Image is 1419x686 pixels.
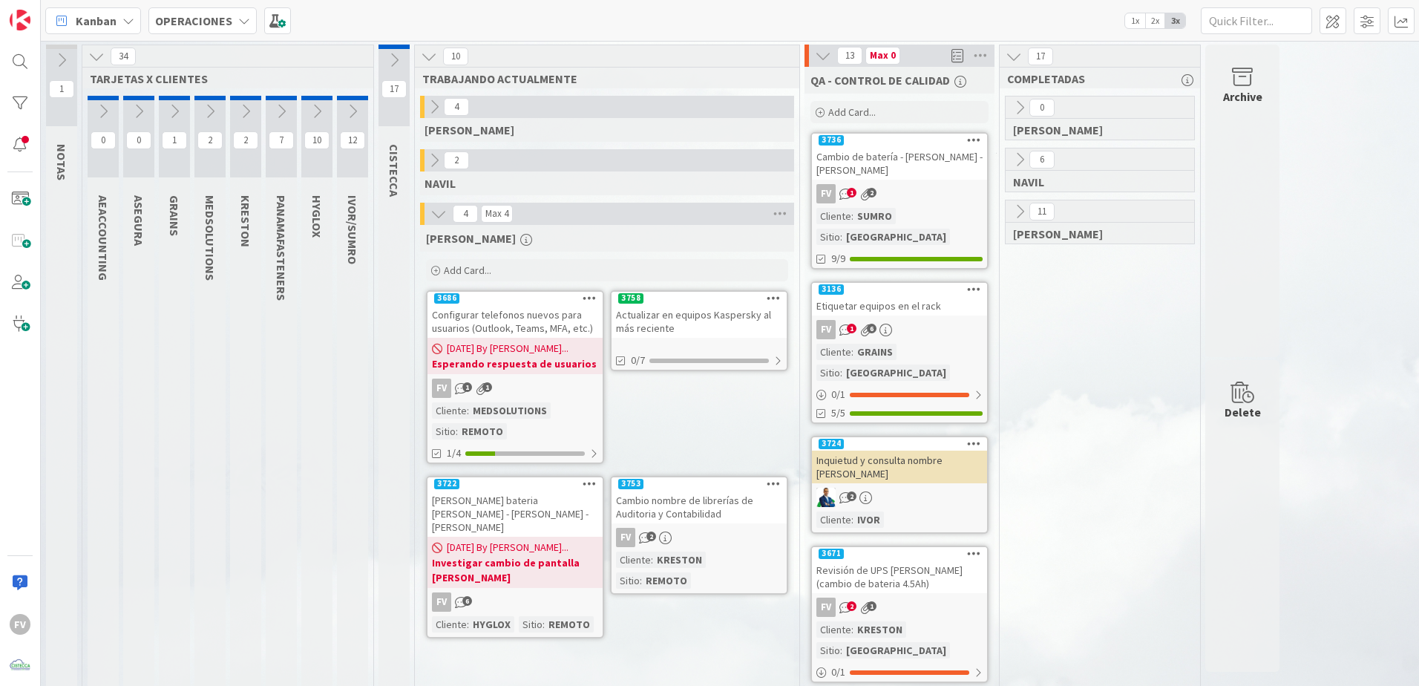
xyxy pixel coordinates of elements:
[831,387,845,402] span: 0 / 1
[458,423,507,440] div: REMOTO
[851,208,853,224] span: :
[427,292,603,338] div: 3686Configurar telefonos nuevos para usuarios (Outlook, Teams, MFA, etc.)
[1029,151,1055,169] span: 6
[812,385,987,404] div: 0/1
[76,12,117,30] span: Kanban
[309,195,324,238] span: HYGLOX
[810,73,950,88] span: QA - CONTROL DE CALIDAD
[96,195,111,281] span: AEACCOUNTING
[1013,226,1176,241] span: FERNANDO
[831,664,845,680] span: 0 / 1
[812,320,987,339] div: FV
[90,71,355,86] span: TARJETAS X CLIENTES
[851,621,853,638] span: :
[427,491,603,537] div: [PERSON_NAME] bateria [PERSON_NAME] - [PERSON_NAME] - [PERSON_NAME]
[1013,174,1176,189] span: NAVIL
[10,614,30,635] div: FV
[54,144,69,180] span: NOTAS
[851,512,853,528] span: :
[432,402,467,419] div: Cliente
[837,47,862,65] span: 13
[612,491,787,523] div: Cambio nombre de librerías de Auditoria y Contabilidad
[345,195,360,264] span: IVOR/SUMRO
[1029,203,1055,220] span: 11
[274,195,289,301] span: PANAMAFASTENERS
[819,439,844,449] div: 3724
[812,437,987,483] div: 3724Inquietud y consulta nombre [PERSON_NAME]
[816,344,851,360] div: Cliente
[812,134,987,180] div: 3736Cambio de batería - [PERSON_NAME] - [PERSON_NAME]
[1201,7,1312,34] input: Quick Filter...
[427,305,603,338] div: Configurar telefonos nuevos para usuarios (Outlook, Teams, MFA, etc.)
[432,423,456,440] div: Sitio
[485,210,508,218] div: Max 4
[612,528,787,547] div: FV
[842,642,950,659] div: [GEOGRAPHIC_DATA]
[426,231,516,246] span: FERNANDO
[610,476,788,595] a: 3753Cambio nombre de librerías de Auditoria y ContabilidadFVCliente:KRESTONSitio:REMOTO
[853,512,884,528] div: IVOR
[482,382,492,392] span: 1
[427,477,603,491] div: 3722
[167,195,182,236] span: GRAINS
[427,592,603,612] div: FV
[545,616,594,633] div: REMOTO
[847,188,856,197] span: 1
[427,379,603,398] div: FV
[847,491,856,501] span: 2
[434,479,459,489] div: 3722
[812,547,987,593] div: 3671Revisión de UPS [PERSON_NAME] (cambio de bateria 4.5Ah)
[469,616,514,633] div: HYGLOX
[853,621,906,638] div: KRESTON
[853,344,897,360] div: GRAINS
[49,80,74,98] span: 1
[616,528,635,547] div: FV
[10,10,30,30] img: Visit kanbanzone.com
[444,151,469,169] span: 2
[456,423,458,440] span: :
[1165,13,1185,28] span: 3x
[640,572,642,589] span: :
[111,48,136,65] span: 34
[810,132,989,269] a: 3736Cambio de batería - [PERSON_NAME] - [PERSON_NAME]FVCliente:SUMROSitio:[GEOGRAPHIC_DATA]9/9
[831,405,845,421] span: 5/5
[812,134,987,147] div: 3736
[816,229,840,245] div: Sitio
[812,663,987,682] div: 0/1
[612,477,787,523] div: 3753Cambio nombre de librerías de Auditoria y Contabilidad
[842,365,950,381] div: [GEOGRAPHIC_DATA]
[816,642,840,659] div: Sitio
[610,290,788,371] a: 3758Actualizar en equipos Kaspersky al más reciente0/7
[304,131,330,149] span: 10
[867,324,876,333] span: 6
[434,293,459,304] div: 3686
[1007,71,1182,86] span: COMPLETADAS
[425,122,514,137] span: GABRIEL
[612,292,787,305] div: 3758
[812,283,987,296] div: 3136
[519,616,543,633] div: Sitio
[812,283,987,316] div: 3136Etiquetar equipos en el rack
[425,176,456,191] span: NAVIL
[812,451,987,483] div: Inquietud y consulta nombre [PERSON_NAME]
[467,402,469,419] span: :
[812,561,987,593] div: Revisión de UPS [PERSON_NAME] (cambio de bateria 4.5Ah)
[1125,13,1145,28] span: 1x
[203,195,217,281] span: MEDSOLUTIONS
[867,188,876,197] span: 2
[816,208,851,224] div: Cliente
[812,598,987,617] div: FV
[612,305,787,338] div: Actualizar en equipos Kaspersky al más reciente
[840,229,842,245] span: :
[847,601,856,611] span: 2
[453,205,478,223] span: 4
[653,552,706,568] div: KRESTON
[616,572,640,589] div: Sitio
[812,437,987,451] div: 3724
[870,52,896,59] div: Max 0
[816,512,851,528] div: Cliente
[819,549,844,559] div: 3671
[91,131,116,149] span: 0
[831,251,845,267] span: 9/9
[816,184,836,203] div: FV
